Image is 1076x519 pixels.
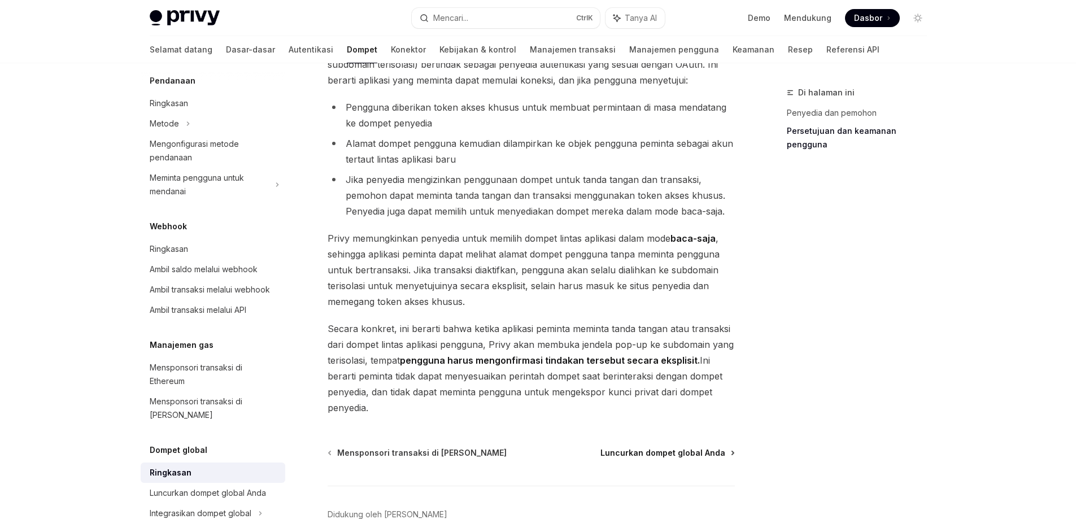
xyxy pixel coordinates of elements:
a: Ringkasan [141,463,285,483]
a: Autentikasi [289,36,333,63]
font: Konektor [391,45,426,54]
font: , sehingga aplikasi peminta dapat melihat alamat dompet pengguna tanpa meminta pengguna untuk ber... [328,233,720,307]
a: Ringkasan [141,239,285,259]
a: Penyedia dan pemohon [787,104,936,122]
font: Dasar-dasar [226,45,275,54]
button: Mencari...CtrlK [412,8,600,28]
a: Kebijakan & kontrol [439,36,516,63]
a: Resep [788,36,813,63]
font: Alamat dompet pengguna kemudian dilampirkan ke objek pengguna peminta sebagai akun tertaut lintas... [346,138,733,165]
a: Dasbor [845,9,900,27]
font: Resep [788,45,813,54]
font: Mensponsori transaksi di [PERSON_NAME] [337,448,507,457]
font: Tanya AI [625,13,657,23]
a: Mensponsori transaksi di Ethereum [141,357,285,391]
font: Ini berarti peminta tidak dapat menyesuaikan perintah dompet saat berinteraksi dengan dompet peny... [328,355,722,413]
font: Persetujuan dan keamanan pengguna [787,126,896,149]
font: Ringkasan [150,98,188,108]
font: Luncurkan dompet global Anda [150,488,266,498]
font: Integrasikan dompet global [150,508,251,518]
a: Keamanan [733,36,774,63]
font: Ctrl [576,14,588,22]
a: Manajemen transaksi [530,36,616,63]
font: Manajemen pengguna [629,45,719,54]
font: Ringkasan [150,468,191,477]
a: Ambil transaksi melalui webhook [141,280,285,300]
font: Keamanan [733,45,774,54]
a: Luncurkan dompet global Anda [600,447,734,459]
font: Meminta pengguna untuk mendanai [150,173,244,196]
a: Ambil saldo melalui webhook [141,259,285,280]
font: Mensponsori transaksi di Ethereum [150,363,242,386]
font: Referensi API [826,45,879,54]
font: Luncurkan dompet global Anda [600,448,725,457]
a: Luncurkan dompet global Anda [141,483,285,503]
font: Dasbor [854,13,882,23]
a: Ringkasan [141,93,285,114]
font: Kebijakan & kontrol [439,45,516,54]
font: Privy memungkinkan penyedia untuk memilih dompet lintas aplikasi dalam mode [328,233,670,244]
font: Manajemen transaksi [530,45,616,54]
font: Mendukung [784,13,831,23]
button: Beralih ke mode gelap [909,9,927,27]
font: K [588,14,593,22]
a: Dasar-dasar [226,36,275,63]
a: Mensponsori transaksi di [PERSON_NAME] [329,447,507,459]
a: Selamat datang [150,36,212,63]
font: Demo [748,13,770,23]
a: Mendukung [784,12,831,24]
font: pengguna harus mengonfirmasi tindakan tersebut secara eksplisit. [400,355,700,366]
font: Jika penyedia mengizinkan penggunaan dompet untuk tanda tangan dan transaksi, pemohon dapat memin... [346,174,725,217]
font: Ambil saldo melalui webhook [150,264,258,274]
font: Secara konkret, ini berarti bahwa ketika aplikasi peminta meminta tanda tangan atau transaksi dar... [328,323,734,366]
font: Mencari... [433,13,468,23]
a: Referensi API [826,36,879,63]
button: Tanya AI [605,8,665,28]
a: Mengonfigurasi metode pendanaan [141,134,285,168]
font: Manajemen gas [150,340,214,350]
font: Di halaman ini [798,88,855,97]
font: Dompet global [150,445,207,455]
img: logo cahaya [150,10,220,26]
font: Selamat datang [150,45,212,54]
font: Dompet [347,45,377,54]
a: Konektor [391,36,426,63]
a: Dompet [347,36,377,63]
font: Didukung oleh [PERSON_NAME] [328,509,447,519]
font: Ambil transaksi melalui webhook [150,285,270,294]
a: Mensponsori transaksi di [PERSON_NAME] [141,391,285,425]
font: baca-saja [670,233,716,244]
font: Autentikasi [289,45,333,54]
a: Demo [748,12,770,24]
a: Manajemen pengguna [629,36,719,63]
font: Penyedia dan pemohon [787,108,877,117]
font: Ambil transaksi melalui API [150,305,246,315]
font: Metode [150,119,179,128]
font: Dengan mengaktifkan fungsionalitas lintas aplikasi, aplikasi Privy penyedia (yang dihosting di su... [328,43,722,86]
font: Mengonfigurasi metode pendanaan [150,139,239,162]
a: Ambil transaksi melalui API [141,300,285,320]
font: Ringkasan [150,244,188,254]
a: Persetujuan dan keamanan pengguna [787,122,936,154]
font: Mensponsori transaksi di [PERSON_NAME] [150,396,242,420]
font: Pengguna diberikan token akses khusus untuk membuat permintaan di masa mendatang ke dompet penyedia [346,102,726,129]
font: Webhook [150,221,187,231]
